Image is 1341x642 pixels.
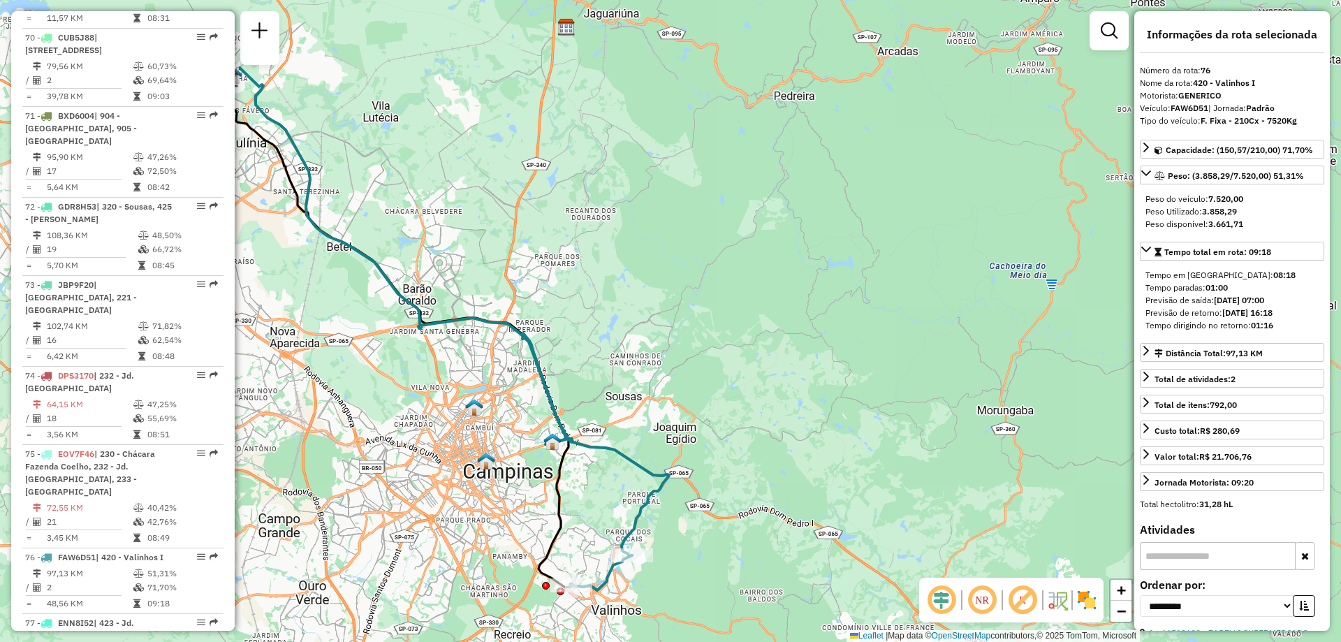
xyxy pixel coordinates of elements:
[886,631,888,641] span: |
[33,231,41,240] i: Distância Total
[850,631,884,641] a: Leaflet
[46,319,138,333] td: 102,74 KM
[46,150,133,164] td: 95,90 KM
[46,73,133,87] td: 2
[1140,446,1324,465] a: Valor total:R$ 21.706,76
[25,515,32,529] td: /
[210,280,218,289] em: Rota exportada
[152,242,218,256] td: 66,72%
[1145,269,1319,282] div: Tempo em [GEOGRAPHIC_DATA]:
[1246,103,1275,113] strong: Padrão
[46,581,133,594] td: 2
[1140,28,1324,41] h4: Informações da rota selecionada
[1171,103,1208,113] strong: FAW6D51
[25,73,32,87] td: /
[147,501,217,515] td: 40,42%
[33,583,41,592] i: Total de Atividades
[33,62,41,71] i: Distância Total
[932,631,991,641] a: OpenStreetMap
[138,352,145,360] i: Tempo total em rota
[1140,395,1324,414] a: Total de itens:792,00
[1166,145,1313,155] span: Capacidade: (150,57/210,00) 71,70%
[58,201,96,212] span: GDR8H53
[25,279,137,315] span: 73 -
[46,515,133,529] td: 21
[197,280,205,289] em: Opções
[25,370,134,393] span: | 232 - Jd. [GEOGRAPHIC_DATA]
[133,400,144,409] i: % de utilização do peso
[147,89,217,103] td: 09:03
[147,150,217,164] td: 47,26%
[138,231,149,240] i: % de utilização do peso
[46,228,138,242] td: 108,36 KM
[1140,102,1324,115] div: Veículo:
[210,33,218,41] em: Rota exportada
[197,33,205,41] em: Opções
[1199,451,1252,462] strong: R$ 21.706,76
[197,449,205,458] em: Opções
[133,534,140,542] i: Tempo total em rota
[58,32,94,43] span: CUB5J88
[1140,472,1324,491] a: Jornada Motorista: 09:20
[1231,374,1236,384] strong: 2
[25,110,137,146] span: | 904 - [GEOGRAPHIC_DATA], 905 - [GEOGRAPHIC_DATA]
[246,17,274,48] a: Nova sessão e pesquisa
[1140,64,1324,77] div: Número da rota:
[46,428,133,442] td: 3,56 KM
[543,432,562,451] img: Bees
[33,245,41,254] i: Total de Atividades
[58,110,94,121] span: BXD6004
[1155,399,1237,411] div: Total de itens:
[46,242,138,256] td: 19
[1208,219,1243,229] strong: 3.661,71
[147,581,217,594] td: 71,70%
[1140,166,1324,184] a: Peso: (3.858,29/7.520,00) 51,31%
[1273,270,1296,280] strong: 08:18
[133,167,144,175] i: % de utilização da cubagem
[138,322,149,330] i: % de utilização do peso
[1140,576,1324,593] label: Ordenar por:
[133,183,140,191] i: Tempo total em rota
[25,531,32,545] td: =
[152,349,218,363] td: 08:48
[210,371,218,379] em: Rota exportada
[1140,369,1324,388] a: Total de atividades:2
[147,59,217,73] td: 60,73%
[1145,294,1319,307] div: Previsão de saída:
[147,515,217,529] td: 42,76%
[1208,194,1243,204] strong: 7.520,00
[33,76,41,85] i: Total de Atividades
[197,371,205,379] em: Opções
[152,228,218,242] td: 48,50%
[25,110,137,146] span: 71 -
[33,504,41,512] i: Distância Total
[965,583,999,617] span: Ocultar NR
[147,567,217,581] td: 51,31%
[25,411,32,425] td: /
[138,245,149,254] i: % de utilização da cubagem
[33,322,41,330] i: Distância Total
[152,333,218,347] td: 62,54%
[25,333,32,347] td: /
[925,583,958,617] span: Ocultar deslocamento
[25,597,32,611] td: =
[25,242,32,256] td: /
[33,167,41,175] i: Total de Atividades
[25,370,134,393] span: 74 -
[33,153,41,161] i: Distância Total
[147,411,217,425] td: 55,69%
[25,164,32,178] td: /
[1095,17,1123,45] a: Exibir filtros
[147,164,217,178] td: 72,50%
[147,428,217,442] td: 08:51
[147,73,217,87] td: 69,64%
[465,398,483,416] img: 602 UDC Light Taquaral
[1140,89,1324,102] div: Motorista:
[25,180,32,194] td: =
[58,448,94,459] span: EOV7F46
[1208,103,1275,113] span: | Jornada:
[33,518,41,526] i: Total de Atividades
[210,553,218,561] em: Rota exportada
[1210,400,1237,410] strong: 792,00
[1046,589,1069,611] img: Fluxo de ruas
